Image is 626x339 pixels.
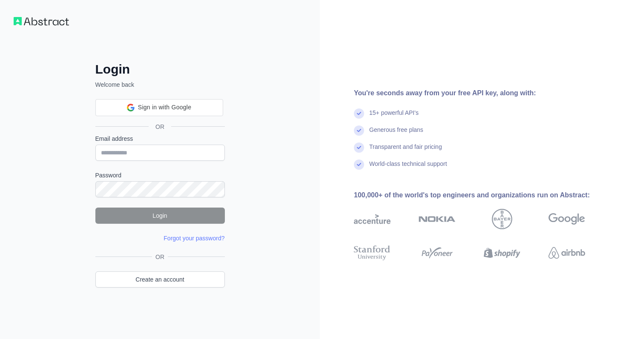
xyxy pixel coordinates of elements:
div: Transparent and fair pricing [369,142,442,160]
div: Generous free plans [369,125,423,142]
img: Workflow [14,17,69,26]
img: stanford university [354,244,391,262]
img: accenture [354,209,391,229]
img: nokia [419,209,455,229]
p: Welcome back [95,80,225,89]
h2: Login [95,62,225,77]
img: shopify [484,244,520,262]
img: google [548,209,585,229]
a: Create an account [95,271,225,288]
label: Password [95,171,225,179]
img: check mark [354,125,364,136]
label: Email address [95,134,225,143]
img: check mark [354,108,364,119]
img: payoneer [419,244,455,262]
img: check mark [354,142,364,153]
div: You're seconds away from your free API key, along with: [354,88,612,98]
span: Sign in with Google [138,103,191,112]
span: OR [152,253,168,261]
div: World-class technical support [369,160,447,177]
div: 100,000+ of the world's top engineers and organizations run on Abstract: [354,190,612,200]
a: Forgot your password? [164,235,224,242]
img: airbnb [548,244,585,262]
span: OR [149,122,171,131]
div: Sign in with Google [95,99,223,116]
button: Login [95,208,225,224]
div: 15+ powerful API's [369,108,419,125]
img: bayer [492,209,512,229]
img: check mark [354,160,364,170]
